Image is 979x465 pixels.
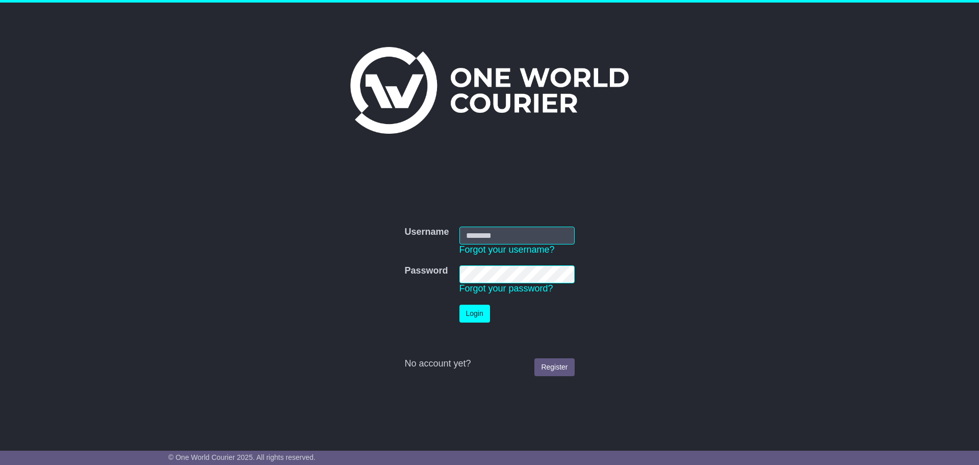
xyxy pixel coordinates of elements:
div: No account yet? [404,358,574,370]
a: Register [534,358,574,376]
img: One World [350,47,629,134]
a: Forgot your username? [459,244,555,255]
a: Forgot your password? [459,283,553,293]
label: Password [404,265,448,277]
span: © One World Courier 2025. All rights reserved. [168,453,316,461]
button: Login [459,305,490,323]
label: Username [404,227,449,238]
